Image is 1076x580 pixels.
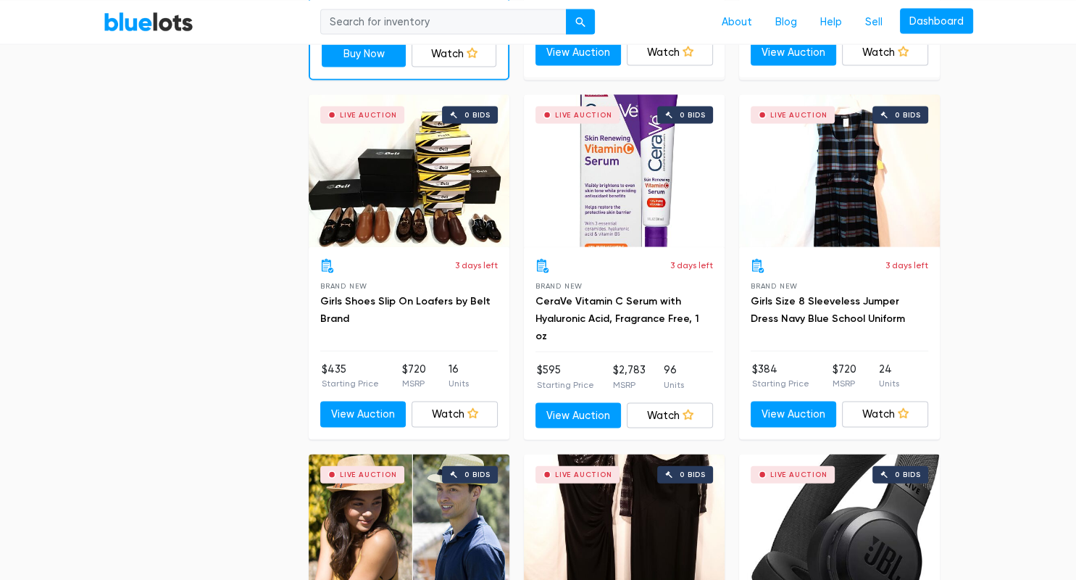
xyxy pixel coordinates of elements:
span: Brand New [751,281,798,289]
span: Brand New [535,281,583,289]
li: $720 [401,361,425,390]
a: Live Auction 0 bids [739,94,940,246]
p: Units [449,376,469,389]
a: Live Auction 0 bids [524,94,725,246]
p: Units [664,378,684,391]
a: Live Auction 0 bids [309,94,509,246]
div: 0 bids [464,111,491,118]
a: View Auction [751,39,837,65]
input: Search for inventory [320,9,567,35]
li: 96 [664,362,684,391]
p: 3 days left [885,258,928,271]
div: Live Auction [555,471,612,478]
p: MSRP [832,376,856,389]
a: Watch [627,402,713,428]
a: Buy Now [322,41,406,67]
li: $384 [752,361,809,390]
div: 0 bids [464,471,491,478]
p: 3 days left [670,258,713,271]
a: Watch [627,39,713,65]
div: 0 bids [895,471,921,478]
a: Girls Shoes Slip On Loafers by Belt Brand [320,294,491,324]
a: Watch [412,401,498,427]
li: $720 [832,361,856,390]
a: About [710,8,764,36]
p: Starting Price [537,378,594,391]
div: Live Auction [770,471,827,478]
p: MSRP [612,378,645,391]
a: Sell [854,8,894,36]
p: Units [879,376,899,389]
div: 0 bids [680,111,706,118]
li: $2,783 [612,362,645,391]
p: MSRP [401,376,425,389]
li: $435 [322,361,379,390]
a: Girls Size 8 Sleeveless Jumper Dress Navy Blue School Uniform [751,294,905,324]
div: Live Auction [770,111,827,118]
div: Live Auction [340,111,397,118]
a: Dashboard [900,8,973,34]
div: 0 bids [895,111,921,118]
div: Live Auction [555,111,612,118]
div: 0 bids [680,471,706,478]
li: 24 [879,361,899,390]
li: 16 [449,361,469,390]
a: BlueLots [104,11,193,32]
p: 3 days left [455,258,498,271]
span: Brand New [320,281,367,289]
div: Live Auction [340,471,397,478]
a: Watch [412,41,496,67]
a: Blog [764,8,809,36]
a: View Auction [535,402,622,428]
a: Watch [842,401,928,427]
a: View Auction [320,401,406,427]
a: Watch [842,39,928,65]
a: View Auction [535,39,622,65]
li: $595 [537,362,594,391]
a: View Auction [751,401,837,427]
p: Starting Price [322,376,379,389]
p: Starting Price [752,376,809,389]
a: CeraVe Vitamin C Serum with Hyaluronic Acid, Fragrance Free, 1 oz [535,294,699,341]
a: Help [809,8,854,36]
